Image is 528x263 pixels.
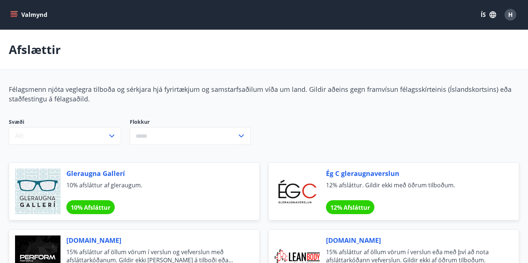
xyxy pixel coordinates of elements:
button: H [502,6,519,24]
span: 12% afsláttur. Gildir ekki með öðrum tilboðum. [326,181,501,197]
button: Allt [9,127,121,145]
span: Allt [15,132,24,140]
button: menu [9,8,50,21]
label: Flokkur [130,118,251,126]
span: 10% afsláttur af gleraugum. [66,181,242,197]
p: Afslættir [9,42,61,58]
span: [DOMAIN_NAME] [326,235,501,245]
span: 12% Afsláttur [330,203,370,212]
span: Gleraugna Gallerí [66,169,242,178]
span: Félagsmenn njóta veglegra tilboða og sérkjara hjá fyrirtækjum og samstarfsaðilum víða um land. Gi... [9,85,511,103]
span: Svæði [9,118,121,127]
span: 10% Afsláttur [71,203,110,212]
button: ÍS [477,8,500,21]
span: H [508,11,513,19]
span: [DOMAIN_NAME] [66,235,242,245]
span: Ég C gleraugnaverslun [326,169,501,178]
